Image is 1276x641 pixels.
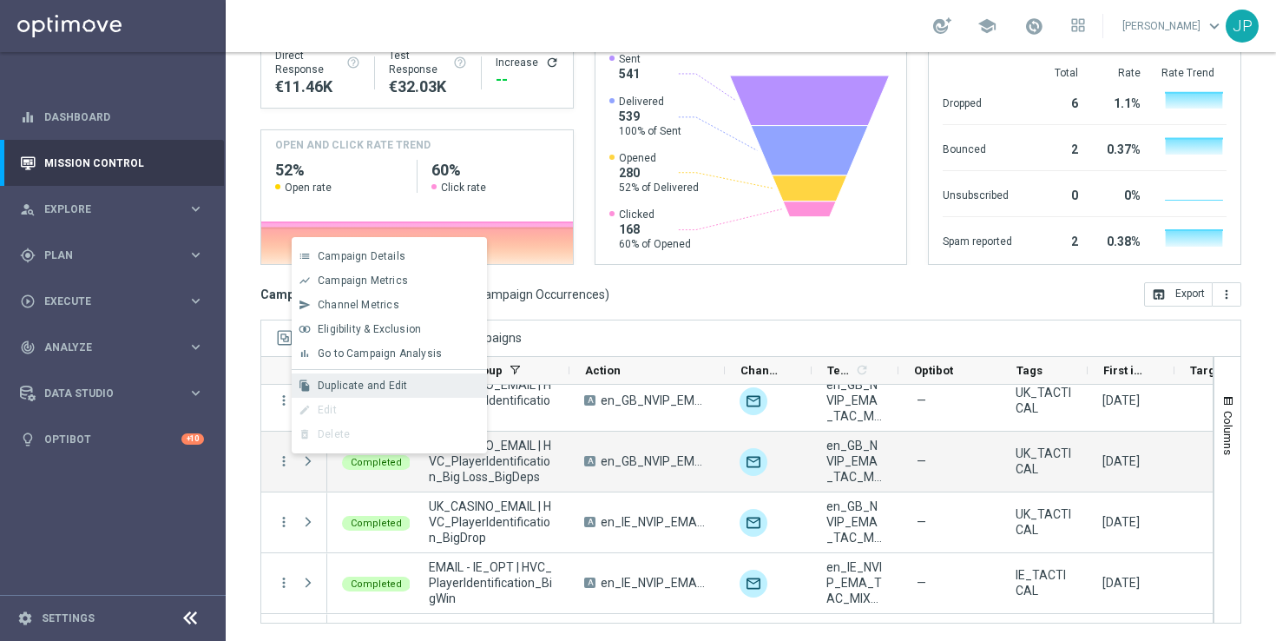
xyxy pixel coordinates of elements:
span: 539 [619,109,681,124]
div: Rate Trend [1161,66,1227,80]
div: Spam reported [943,226,1012,254]
span: First in Range [1103,364,1145,377]
span: Go to Campaign Analysis [318,347,442,360]
span: 280 [619,165,699,181]
a: Dashboard [44,94,204,140]
span: UK_CASINO_EMAIL | HVC_PlayerIdentification_BigDrop [429,499,555,545]
i: keyboard_arrow_right [187,339,204,355]
span: Channel Metrics [318,299,399,311]
span: 168 [619,221,691,237]
span: Completed [351,457,402,468]
div: 15 Aug 2025, Friday [1102,514,1140,530]
button: more_vert [1213,282,1241,307]
multiple-options-button: Export to CSV [1144,287,1241,301]
div: 0.37% [1099,134,1141,162]
span: en_IE_NVIP_EMA_TAC_MIX_RB_HV_BD_50BONUS_2025_C [601,514,710,530]
div: Explore [20,202,187,217]
span: Duplicate and Edit [318,380,407,392]
span: — [917,514,926,530]
span: 100% of Sent [619,124,681,138]
span: keyboard_arrow_down [1205,17,1224,36]
i: gps_fixed [20,248,36,263]
i: equalizer [20,109,36,125]
button: Data Studio keyboard_arrow_right [19,387,205,400]
div: 6 [1033,88,1078,116]
div: Press SPACE to select this row. [261,371,327,432]
i: show_chart [299,274,311,287]
i: refresh [545,56,559,69]
button: play_circle_outline Execute keyboard_arrow_right [19,294,205,308]
h4: OPEN AND CLICK RATE TREND [275,137,431,153]
div: €11,455 [275,76,360,97]
i: send [299,299,311,311]
div: Analyze [20,340,187,355]
div: Rate [1099,66,1141,80]
span: Targeted Customers [1190,364,1232,377]
span: Completed [351,518,402,529]
span: UK_CASINO_EMAIL | HVC_PlayerIdentification_BigWin [429,377,555,424]
button: gps_fixed Plan keyboard_arrow_right [19,248,205,262]
span: UK_TACTICAL [1016,446,1073,477]
div: 2 [1033,226,1078,254]
span: Channel [740,364,782,377]
span: Data Studio [44,388,187,399]
span: A [584,456,595,466]
div: 15 Aug 2025, Friday [1102,453,1140,469]
span: Sent [619,52,641,66]
div: €32,030 [389,76,467,97]
div: Mission Control [20,140,204,186]
span: A [584,517,595,527]
i: file_copy [299,380,311,392]
i: refresh [855,363,869,377]
span: Tags [1016,364,1043,377]
span: Action [585,364,621,377]
div: 2 [1033,134,1078,162]
div: 0 [1033,180,1078,208]
div: 15 Aug 2025, Friday [1102,393,1140,408]
span: Opened [619,151,699,165]
i: track_changes [20,340,36,355]
a: Optibot [44,416,181,462]
button: lightbulb Optibot +10 [19,433,205,446]
button: show_chart Campaign Metrics [292,268,487,293]
i: keyboard_arrow_right [187,247,204,263]
span: Open rate [285,181,332,195]
div: Optimail [740,387,767,415]
span: IE_TACTICAL [1016,567,1073,598]
button: more_vert [276,393,292,408]
i: lightbulb [20,432,36,447]
img: Optimail [740,570,767,598]
div: Data Studio [20,386,187,401]
a: Mission Control [44,140,204,186]
div: Optibot [20,416,204,462]
img: Optimail [740,509,767,537]
button: join_inner Eligibility & Exclusion [292,317,487,341]
div: Total [1033,66,1078,80]
span: Optibot [914,364,953,377]
button: more_vert [276,453,292,469]
div: Mission Control [19,156,205,170]
div: person_search Explore keyboard_arrow_right [19,202,205,216]
div: Bounced [943,134,1012,162]
div: 1.1% [1099,88,1141,116]
div: Unsubscribed [943,180,1012,208]
div: equalizer Dashboard [19,110,205,124]
i: bar_chart [299,347,311,360]
h2: 52% [275,160,403,181]
i: list [299,250,311,262]
span: 60% of Opened [619,237,691,251]
span: Completed [351,578,402,590]
div: -- [496,69,559,90]
i: person_search [20,202,36,217]
button: send Channel Metrics [292,293,487,317]
span: Calculate column [852,360,869,380]
i: keyboard_arrow_right [187,201,204,217]
span: — [917,453,926,469]
div: 0% [1099,180,1141,208]
i: join_inner [299,323,311,335]
i: more_vert [276,575,292,591]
